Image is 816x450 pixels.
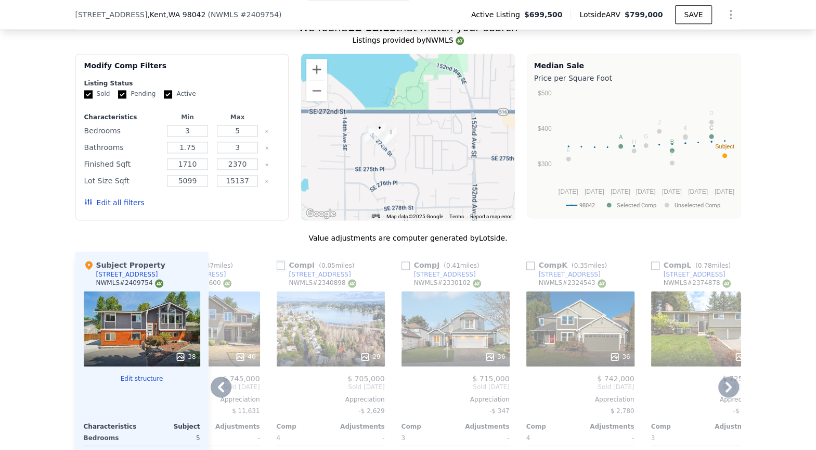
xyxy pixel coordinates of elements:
[657,119,660,125] text: J
[331,422,385,431] div: Adjustments
[636,187,655,195] text: [DATE]
[722,374,759,383] span: $ 725,000
[651,383,759,391] span: Sold [DATE]
[277,270,351,279] a: [STREET_ADDRESS]
[164,90,196,98] label: Active
[84,260,165,270] div: Subject Property
[374,122,385,140] div: 14602 SE 274th St
[456,36,464,45] img: NWMLS Logo
[534,71,734,85] div: Price per Square Foot
[96,279,163,287] div: NWMLS # 2409754
[223,279,231,287] img: NWMLS Logo
[524,9,563,20] span: $699,500
[175,352,196,362] div: 38
[367,211,378,229] div: 27921 146th Ave SE
[147,9,205,20] span: , Kent
[265,146,269,150] button: Clear
[584,187,604,195] text: [DATE]
[539,270,601,279] div: [STREET_ADDRESS]
[651,395,759,404] div: Appreciation
[84,79,280,87] div: Listing Status
[574,262,588,269] span: 0.35
[610,352,630,362] div: 36
[683,125,688,131] text: K
[75,35,741,45] div: Listings provided by NWMLS
[277,395,385,404] div: Appreciation
[347,374,384,383] span: $ 705,000
[265,162,269,167] button: Clear
[164,113,210,121] div: Min
[471,9,524,20] span: Active Listing
[597,374,634,383] span: $ 742,000
[304,207,338,220] a: Open this area in Google Maps (opens a new window)
[439,262,483,269] span: ( miles)
[211,10,238,19] span: NWMLS
[688,187,707,195] text: [DATE]
[84,157,161,171] div: Finished Sqft
[164,90,172,98] input: Active
[662,187,681,195] text: [DATE]
[470,214,512,219] a: Report a map error
[358,407,384,415] span: -$ 2,629
[537,90,551,97] text: $500
[715,187,734,195] text: [DATE]
[580,422,634,431] div: Adjustments
[446,262,460,269] span: 0.41
[449,214,464,219] a: Terms (opens in new tab)
[75,233,741,243] div: Value adjustments are computer generated by Lotside .
[582,431,634,445] div: -
[579,202,595,208] text: 98042
[215,113,261,121] div: Max
[118,90,156,98] label: Pending
[526,270,601,279] a: [STREET_ADDRESS]
[526,383,634,391] span: Sold [DATE]
[401,383,510,391] span: Sold [DATE]
[304,207,338,220] img: Google
[321,262,335,269] span: 0.05
[489,407,510,415] span: -$ 347
[142,422,200,431] div: Subject
[144,431,200,445] div: 5
[414,279,481,287] div: NWMLS # 2330102
[84,113,161,121] div: Characteristics
[240,10,279,19] span: # 2409754
[223,374,260,383] span: $ 745,000
[579,9,624,20] span: Lotside ARV
[709,124,713,130] text: C
[537,160,551,168] text: $300
[385,127,397,145] div: 14710 SE 274th Ct
[625,10,663,19] span: $799,000
[96,270,158,279] div: [STREET_ADDRESS]
[84,140,161,155] div: Bathrooms
[84,431,140,445] div: Bedrooms
[232,407,260,415] span: $ 11,631
[360,352,380,362] div: 29
[289,279,356,287] div: NWMLS # 2340898
[84,197,145,208] button: Edit all filters
[715,143,734,149] text: Subject
[208,9,281,20] div: ( )
[485,352,505,362] div: 36
[526,260,611,270] div: Comp K
[558,187,578,195] text: [DATE]
[348,279,356,287] img: NWMLS Logo
[84,123,161,138] div: Bedrooms
[84,173,161,188] div: Lot Size Sqft
[617,202,656,208] text: Selected Comp
[537,125,551,132] text: $400
[401,434,406,442] span: 3
[456,422,510,431] div: Adjustments
[166,10,205,19] span: , WA 98042
[365,126,376,144] div: 27409 146th Ave SE
[75,9,148,20] span: [STREET_ADDRESS]
[664,279,731,287] div: NWMLS # 2374878
[386,214,443,219] span: Map data ©2025 Google
[611,187,630,195] text: [DATE]
[611,407,634,415] span: $ 2,780
[118,90,126,98] input: Pending
[315,262,358,269] span: ( miles)
[458,431,510,445] div: -
[534,85,734,216] svg: A chart.
[643,133,648,140] text: G
[691,262,735,269] span: ( miles)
